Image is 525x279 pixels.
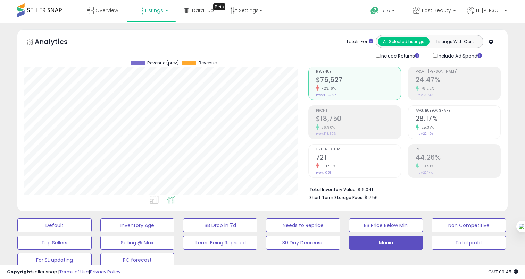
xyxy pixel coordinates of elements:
[316,171,332,175] small: Prev: 1,053
[17,218,92,232] button: Default
[316,109,401,113] span: Profit
[416,171,433,175] small: Prev: 22.14%
[365,1,402,23] a: Help
[419,164,434,169] small: 99.91%
[422,7,451,14] span: Fast Beauty
[145,7,163,14] span: Listings
[266,218,340,232] button: Needs to Reprice
[17,253,92,267] button: For SL updating
[316,148,401,151] span: Ordered Items
[316,154,401,163] h2: 721
[428,52,493,60] div: Include Ad Spend
[419,125,434,130] small: 25.37%
[35,37,81,48] h5: Analytics
[100,236,175,250] button: Selling @ Max
[183,236,257,250] button: Items Being Repriced
[416,70,500,74] span: Profit [PERSON_NAME]
[319,125,335,130] small: 36.90%
[147,61,179,66] span: Revenue (prev)
[416,115,500,124] h2: 28.17%
[192,7,214,14] span: DataHub
[476,7,502,14] span: Hi [PERSON_NAME]
[199,61,217,66] span: Revenue
[316,76,401,85] h2: $76,627
[316,70,401,74] span: Revenue
[365,194,378,201] span: $17.56
[349,236,423,250] button: Mariia
[381,8,390,14] span: Help
[467,7,507,23] a: Hi [PERSON_NAME]
[346,38,373,45] div: Totals For
[100,218,175,232] button: Inventory Age
[266,236,340,250] button: 30 Day Decrease
[349,218,423,232] button: BB Price Below Min
[416,154,500,163] h2: 44.26%
[416,109,500,113] span: Avg. Buybox Share
[90,269,120,275] a: Privacy Policy
[419,86,434,91] small: 78.22%
[316,115,401,124] h2: $18,750
[370,52,428,60] div: Include Returns
[316,132,336,136] small: Prev: $13,696
[17,236,92,250] button: Top Sellers
[429,37,481,46] button: Listings With Cost
[432,218,506,232] button: Non Competitive
[183,218,257,232] button: BB Drop in 7d
[100,253,175,267] button: PC forecast
[213,3,225,10] div: Tooltip anchor
[370,6,379,15] i: Get Help
[316,93,336,97] small: Prev: $99,725
[416,93,433,97] small: Prev: 13.73%
[416,148,500,151] span: ROI
[432,236,506,250] button: Total profit
[7,269,120,276] div: seller snap | |
[309,186,357,192] b: Total Inventory Value:
[378,37,430,46] button: All Selected Listings
[319,86,336,91] small: -23.16%
[488,269,518,275] span: 2025-08-14 09:45 GMT
[309,194,364,200] b: Short Term Storage Fees:
[416,76,500,85] h2: 24.47%
[309,185,495,193] li: $16,041
[319,164,336,169] small: -31.53%
[59,269,89,275] a: Terms of Use
[416,132,433,136] small: Prev: 22.47%
[7,269,32,275] strong: Copyright
[95,7,118,14] span: Overview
